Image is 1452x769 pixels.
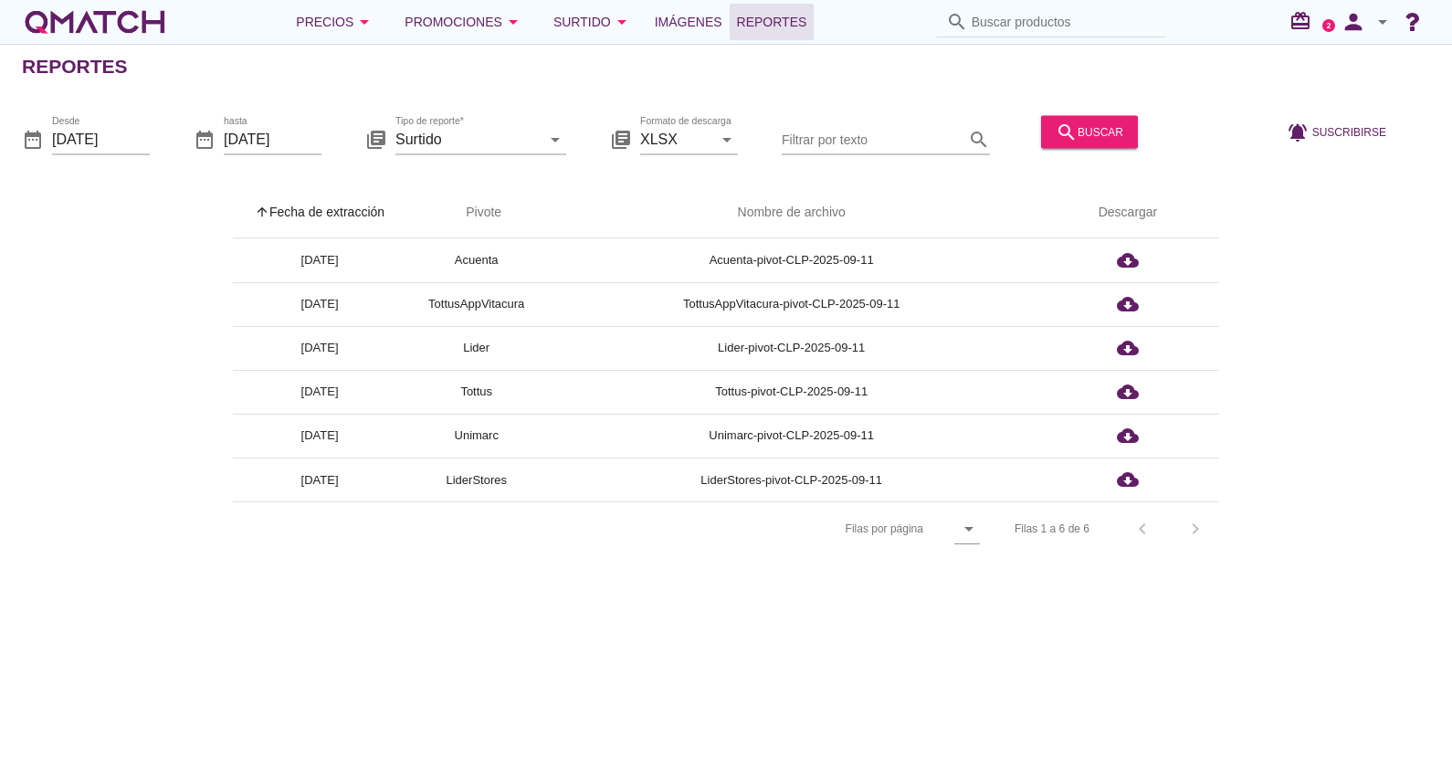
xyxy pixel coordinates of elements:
[406,414,546,458] td: Unimarc
[406,282,546,326] td: TottusAppVitacura
[395,124,541,153] input: Tipo de reporte*
[22,52,128,81] h2: Reportes
[1327,21,1331,29] text: 2
[782,124,964,153] input: Filtrar por texto
[1117,425,1139,447] i: cloud_download
[663,502,980,555] div: Filas por página
[1117,337,1139,359] i: cloud_download
[1117,381,1139,403] i: cloud_download
[233,370,406,414] td: [DATE]
[1322,19,1335,32] a: 2
[610,128,632,150] i: library_books
[353,11,375,33] i: arrow_drop_down
[647,4,730,40] a: Imágenes
[502,11,524,33] i: arrow_drop_down
[233,238,406,282] td: [DATE]
[406,326,546,370] td: Lider
[946,11,968,33] i: search
[546,238,1036,282] td: Acuenta-pivot-CLP-2025-09-11
[546,414,1036,458] td: Unimarc-pivot-CLP-2025-09-11
[546,370,1036,414] td: Tottus-pivot-CLP-2025-09-11
[233,282,406,326] td: [DATE]
[365,128,387,150] i: library_books
[655,11,722,33] span: Imágenes
[611,11,633,33] i: arrow_drop_down
[233,326,406,370] td: [DATE]
[406,238,546,282] td: Acuenta
[1117,249,1139,271] i: cloud_download
[405,11,524,33] div: Promociones
[194,128,216,150] i: date_range
[233,414,406,458] td: [DATE]
[406,187,546,238] th: Pivote: Not sorted. Activate to sort ascending.
[52,124,150,153] input: Desde
[553,11,633,33] div: Surtido
[1015,521,1089,537] div: Filas 1 a 6 de 6
[233,458,406,501] td: [DATE]
[546,458,1036,501] td: LiderStores-pivot-CLP-2025-09-11
[716,128,738,150] i: arrow_drop_down
[255,205,269,219] i: arrow_upward
[546,282,1036,326] td: TottusAppVitacura-pivot-CLP-2025-09-11
[406,458,546,501] td: LiderStores
[1272,115,1401,148] button: Suscribirse
[737,11,807,33] span: Reportes
[1036,187,1219,238] th: Descargar: Not sorted.
[1372,11,1394,33] i: arrow_drop_down
[281,4,390,40] button: Precios
[1041,115,1138,148] button: buscar
[1056,121,1078,142] i: search
[546,326,1036,370] td: Lider-pivot-CLP-2025-09-11
[22,4,168,40] a: white-qmatch-logo
[1335,9,1372,35] i: person
[968,128,990,150] i: search
[22,128,44,150] i: date_range
[233,187,406,238] th: Fecha de extracción: Sorted ascending. Activate to sort descending.
[1117,469,1139,490] i: cloud_download
[640,124,712,153] input: Formato de descarga
[1117,293,1139,315] i: cloud_download
[972,7,1154,37] input: Buscar productos
[730,4,815,40] a: Reportes
[224,124,321,153] input: hasta
[539,4,647,40] button: Surtido
[406,370,546,414] td: Tottus
[958,518,980,540] i: arrow_drop_down
[1287,121,1312,142] i: notifications_active
[546,187,1036,238] th: Nombre de archivo: Not sorted.
[544,128,566,150] i: arrow_drop_down
[296,11,375,33] div: Precios
[1312,123,1386,140] span: Suscribirse
[1289,10,1319,32] i: redeem
[1056,121,1123,142] div: buscar
[390,4,539,40] button: Promociones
